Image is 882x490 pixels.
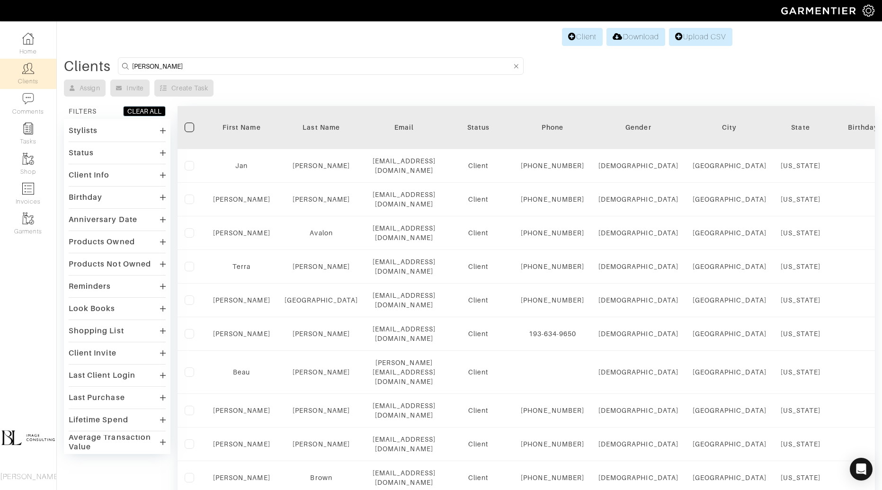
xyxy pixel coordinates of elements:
[450,228,507,238] div: Client
[373,257,436,276] div: [EMAIL_ADDRESS][DOMAIN_NAME]
[69,433,160,452] div: Average Transaction Value
[69,148,94,158] div: Status
[521,406,584,415] div: [PHONE_NUMBER]
[206,106,277,149] th: Toggle SortBy
[69,107,97,116] div: FILTERS
[521,329,584,339] div: 193-634-9650
[781,123,821,132] div: State
[693,295,766,305] div: [GEOGRAPHIC_DATA]
[373,123,436,132] div: Email
[213,440,270,448] a: [PERSON_NAME]
[562,28,603,46] a: Client
[450,123,507,132] div: Status
[606,28,665,46] a: Download
[213,196,270,203] a: [PERSON_NAME]
[373,435,436,454] div: [EMAIL_ADDRESS][DOMAIN_NAME]
[521,262,584,271] div: [PHONE_NUMBER]
[233,368,250,376] a: Beau
[598,473,678,482] div: [DEMOGRAPHIC_DATA]
[293,330,350,338] a: [PERSON_NAME]
[69,304,116,313] div: Look Books
[521,161,584,170] div: [PHONE_NUMBER]
[213,123,270,132] div: First Name
[373,190,436,209] div: [EMAIL_ADDRESS][DOMAIN_NAME]
[598,367,678,377] div: [DEMOGRAPHIC_DATA]
[232,263,250,270] a: Terra
[373,291,436,310] div: [EMAIL_ADDRESS][DOMAIN_NAME]
[69,326,124,336] div: Shopping List
[277,106,365,149] th: Toggle SortBy
[22,33,34,45] img: dashboard-icon-dbcd8f5a0b271acd01030246c82b418ddd0df26cd7fceb0bd07c9910d44c42f6.png
[781,228,821,238] div: [US_STATE]
[781,367,821,377] div: [US_STATE]
[285,123,358,132] div: Last Name
[693,195,766,204] div: [GEOGRAPHIC_DATA]
[22,123,34,134] img: reminder-icon-8004d30b9f0a5d33ae49ab947aed9ed385cf756f9e5892f1edd6e32f2345188e.png
[781,329,821,339] div: [US_STATE]
[450,195,507,204] div: Client
[863,5,874,17] img: gear-icon-white-bd11855cb880d31180b6d7d6211b90ccbf57a29d726f0c71d8c61bd08dd39cc2.png
[69,170,110,180] div: Client Info
[598,123,678,132] div: Gender
[293,368,350,376] a: [PERSON_NAME]
[598,228,678,238] div: [DEMOGRAPHIC_DATA]
[213,330,270,338] a: [PERSON_NAME]
[521,228,584,238] div: [PHONE_NUMBER]
[693,367,766,377] div: [GEOGRAPHIC_DATA]
[781,439,821,449] div: [US_STATE]
[693,123,766,132] div: City
[450,329,507,339] div: Client
[123,106,166,116] button: CLEAR ALL
[781,161,821,170] div: [US_STATE]
[373,223,436,242] div: [EMAIL_ADDRESS][DOMAIN_NAME]
[693,228,766,238] div: [GEOGRAPHIC_DATA]
[127,107,161,116] div: CLEAR ALL
[310,229,332,237] a: Avalon
[22,62,34,74] img: clients-icon-6bae9207a08558b7cb47a8932f037763ab4055f8c8b6bfacd5dc20c3e0201464.png
[235,162,248,169] a: Jan
[693,473,766,482] div: [GEOGRAPHIC_DATA]
[598,439,678,449] div: [DEMOGRAPHIC_DATA]
[69,415,128,425] div: Lifetime Spend
[310,474,332,481] a: Brown
[450,473,507,482] div: Client
[69,215,137,224] div: Anniversary Date
[213,296,270,304] a: [PERSON_NAME]
[69,259,151,269] div: Products Not Owned
[373,324,436,343] div: [EMAIL_ADDRESS][DOMAIN_NAME]
[213,474,270,481] a: [PERSON_NAME]
[669,28,732,46] a: Upload CSV
[213,229,270,237] a: [PERSON_NAME]
[373,401,436,420] div: [EMAIL_ADDRESS][DOMAIN_NAME]
[598,161,678,170] div: [DEMOGRAPHIC_DATA]
[22,183,34,195] img: orders-icon-0abe47150d42831381b5fb84f609e132dff9fe21cb692f30cb5eec754e2cba89.png
[443,106,514,149] th: Toggle SortBy
[22,93,34,105] img: comment-icon-a0a6a9ef722e966f86d9cbdc48e553b5cf19dbc54f86b18d962a5391bc8f6eb6.png
[693,406,766,415] div: [GEOGRAPHIC_DATA]
[521,473,584,482] div: [PHONE_NUMBER]
[22,213,34,224] img: garments-icon-b7da505a4dc4fd61783c78ac3ca0ef83fa9d6f193b1c9dc38574b1d14d53ca28.png
[781,406,821,415] div: [US_STATE]
[132,60,512,72] input: Search by name, email, phone, city, or state
[693,329,766,339] div: [GEOGRAPHIC_DATA]
[373,468,436,487] div: [EMAIL_ADDRESS][DOMAIN_NAME]
[293,440,350,448] a: [PERSON_NAME]
[64,62,111,71] div: Clients
[850,458,873,481] div: Open Intercom Messenger
[373,358,436,386] div: [PERSON_NAME][EMAIL_ADDRESS][DOMAIN_NAME]
[598,195,678,204] div: [DEMOGRAPHIC_DATA]
[450,161,507,170] div: Client
[598,329,678,339] div: [DEMOGRAPHIC_DATA]
[373,156,436,175] div: [EMAIL_ADDRESS][DOMAIN_NAME]
[781,473,821,482] div: [US_STATE]
[521,439,584,449] div: [PHONE_NUMBER]
[450,295,507,305] div: Client
[285,296,358,304] a: [GEOGRAPHIC_DATA]
[450,406,507,415] div: Client
[293,162,350,169] a: [PERSON_NAME]
[450,439,507,449] div: Client
[450,367,507,377] div: Client
[591,106,686,149] th: Toggle SortBy
[69,371,135,380] div: Last Client Login
[293,263,350,270] a: [PERSON_NAME]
